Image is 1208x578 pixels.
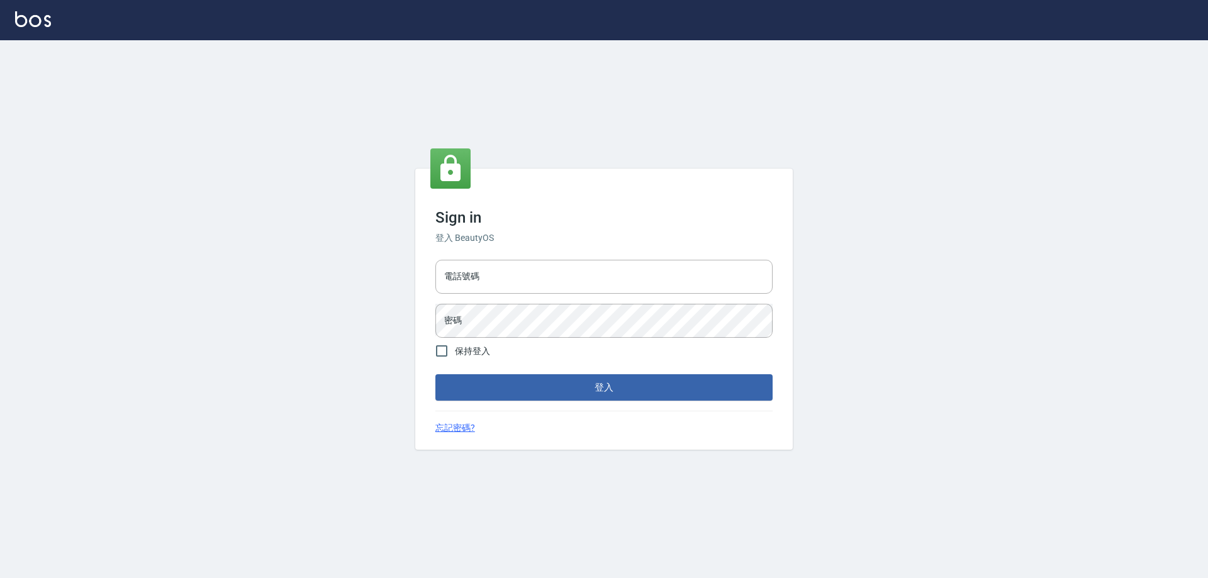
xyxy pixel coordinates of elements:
a: 忘記密碼? [435,421,475,435]
h3: Sign in [435,209,773,226]
button: 登入 [435,374,773,401]
img: Logo [15,11,51,27]
h6: 登入 BeautyOS [435,231,773,245]
span: 保持登入 [455,345,490,358]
